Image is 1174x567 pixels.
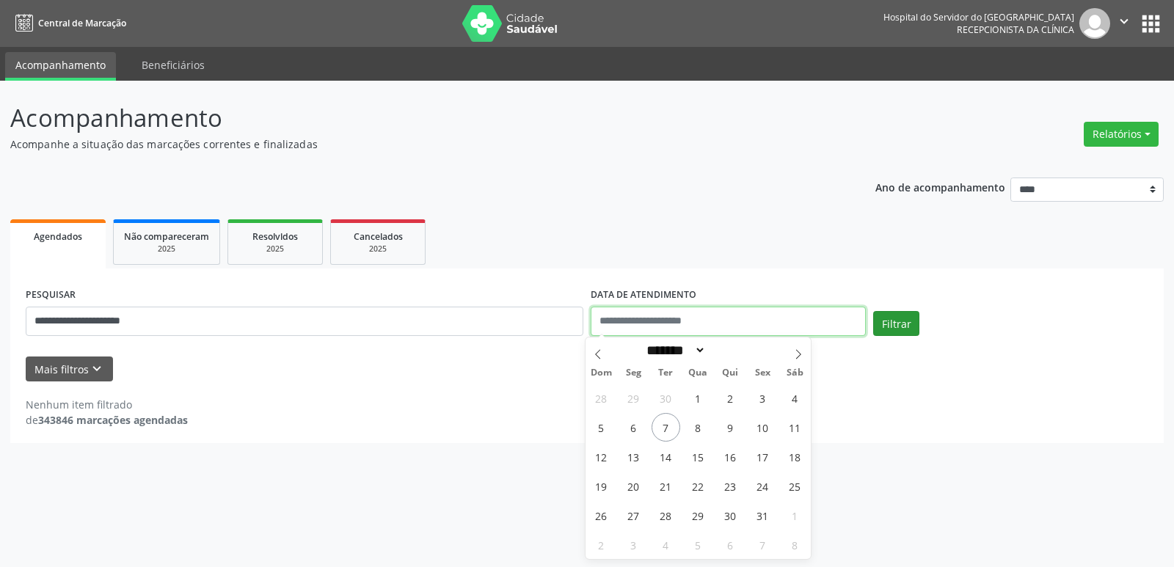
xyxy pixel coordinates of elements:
[652,530,680,559] span: Novembro 4, 2025
[587,501,616,530] span: Outubro 26, 2025
[781,530,809,559] span: Novembro 8, 2025
[10,100,817,136] p: Acompanhamento
[586,368,618,378] span: Dom
[781,472,809,500] span: Outubro 25, 2025
[652,413,680,442] span: Outubro 7, 2025
[642,343,707,358] select: Month
[619,442,648,471] span: Outubro 13, 2025
[652,472,680,500] span: Outubro 21, 2025
[591,284,696,307] label: DATA DE ATENDIMENTO
[746,368,779,378] span: Sex
[619,413,648,442] span: Outubro 6, 2025
[682,368,714,378] span: Qua
[706,343,754,358] input: Year
[124,244,209,255] div: 2025
[1138,11,1164,37] button: apps
[1084,122,1159,147] button: Relatórios
[652,442,680,471] span: Outubro 14, 2025
[587,413,616,442] span: Outubro 5, 2025
[684,530,712,559] span: Novembro 5, 2025
[1079,8,1110,39] img: img
[748,501,777,530] span: Outubro 31, 2025
[26,356,113,382] button: Mais filtroskeyboard_arrow_down
[238,244,312,255] div: 2025
[716,384,745,412] span: Outubro 2, 2025
[89,361,105,377] i: keyboard_arrow_down
[748,530,777,559] span: Novembro 7, 2025
[341,244,415,255] div: 2025
[124,230,209,243] span: Não compareceram
[1116,13,1132,29] i: 
[873,311,919,336] button: Filtrar
[38,413,188,427] strong: 343846 marcações agendadas
[34,230,82,243] span: Agendados
[5,52,116,81] a: Acompanhamento
[716,530,745,559] span: Novembro 6, 2025
[252,230,298,243] span: Resolvidos
[619,530,648,559] span: Novembro 3, 2025
[684,472,712,500] span: Outubro 22, 2025
[716,442,745,471] span: Outubro 16, 2025
[957,23,1074,36] span: Recepcionista da clínica
[748,384,777,412] span: Outubro 3, 2025
[354,230,403,243] span: Cancelados
[617,368,649,378] span: Seg
[26,284,76,307] label: PESQUISAR
[781,501,809,530] span: Novembro 1, 2025
[716,501,745,530] span: Outubro 30, 2025
[748,442,777,471] span: Outubro 17, 2025
[619,501,648,530] span: Outubro 27, 2025
[714,368,746,378] span: Qui
[781,384,809,412] span: Outubro 4, 2025
[10,136,817,152] p: Acompanhe a situação das marcações correntes e finalizadas
[587,384,616,412] span: Setembro 28, 2025
[684,442,712,471] span: Outubro 15, 2025
[652,384,680,412] span: Setembro 30, 2025
[619,384,648,412] span: Setembro 29, 2025
[619,472,648,500] span: Outubro 20, 2025
[26,412,188,428] div: de
[781,442,809,471] span: Outubro 18, 2025
[1110,8,1138,39] button: 
[716,413,745,442] span: Outubro 9, 2025
[587,442,616,471] span: Outubro 12, 2025
[131,52,215,78] a: Beneficiários
[652,501,680,530] span: Outubro 28, 2025
[587,530,616,559] span: Novembro 2, 2025
[649,368,682,378] span: Ter
[684,501,712,530] span: Outubro 29, 2025
[781,413,809,442] span: Outubro 11, 2025
[26,397,188,412] div: Nenhum item filtrado
[10,11,126,35] a: Central de Marcação
[779,368,811,378] span: Sáb
[748,413,777,442] span: Outubro 10, 2025
[883,11,1074,23] div: Hospital do Servidor do [GEOGRAPHIC_DATA]
[684,384,712,412] span: Outubro 1, 2025
[684,413,712,442] span: Outubro 8, 2025
[716,472,745,500] span: Outubro 23, 2025
[875,178,1005,196] p: Ano de acompanhamento
[748,472,777,500] span: Outubro 24, 2025
[38,17,126,29] span: Central de Marcação
[587,472,616,500] span: Outubro 19, 2025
